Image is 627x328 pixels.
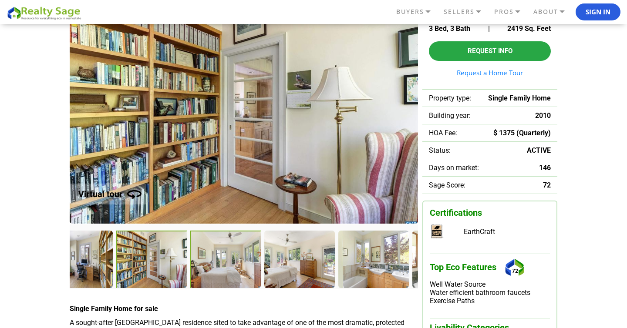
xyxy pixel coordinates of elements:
[493,129,551,137] span: $ 1375 (Quarterly)
[488,24,490,33] span: |
[492,4,531,19] a: PROS
[507,24,551,33] span: 2419 Sq. Feet
[531,4,576,19] a: ABOUT
[429,164,479,172] span: Days on market:
[539,164,551,172] span: 146
[464,228,495,236] span: EarthCraft
[527,146,551,154] span: ACTIVE
[429,146,451,154] span: Status:
[503,254,527,280] div: 72
[429,70,551,76] a: Request a Home Tour
[7,5,85,20] img: REALTY SAGE
[429,111,471,120] span: Building year:
[576,3,620,21] button: Sign In
[442,4,492,19] a: SELLERS
[429,24,470,33] span: 3 Bed, 3 Bath
[430,280,550,305] div: Well Water Source Water efficient bathroom faucets Exercise Paths
[543,181,551,189] span: 72
[429,41,551,61] button: Request Info
[488,94,551,102] span: Single Family Home
[535,111,551,120] span: 2010
[429,129,457,137] span: HOA Fee:
[429,181,465,189] span: Sage Score:
[429,94,471,102] span: Property type:
[430,208,550,218] h3: Certifications
[70,305,418,313] h4: Single Family Home for sale
[394,4,442,19] a: BUYERS
[430,254,550,280] h3: Top Eco Features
